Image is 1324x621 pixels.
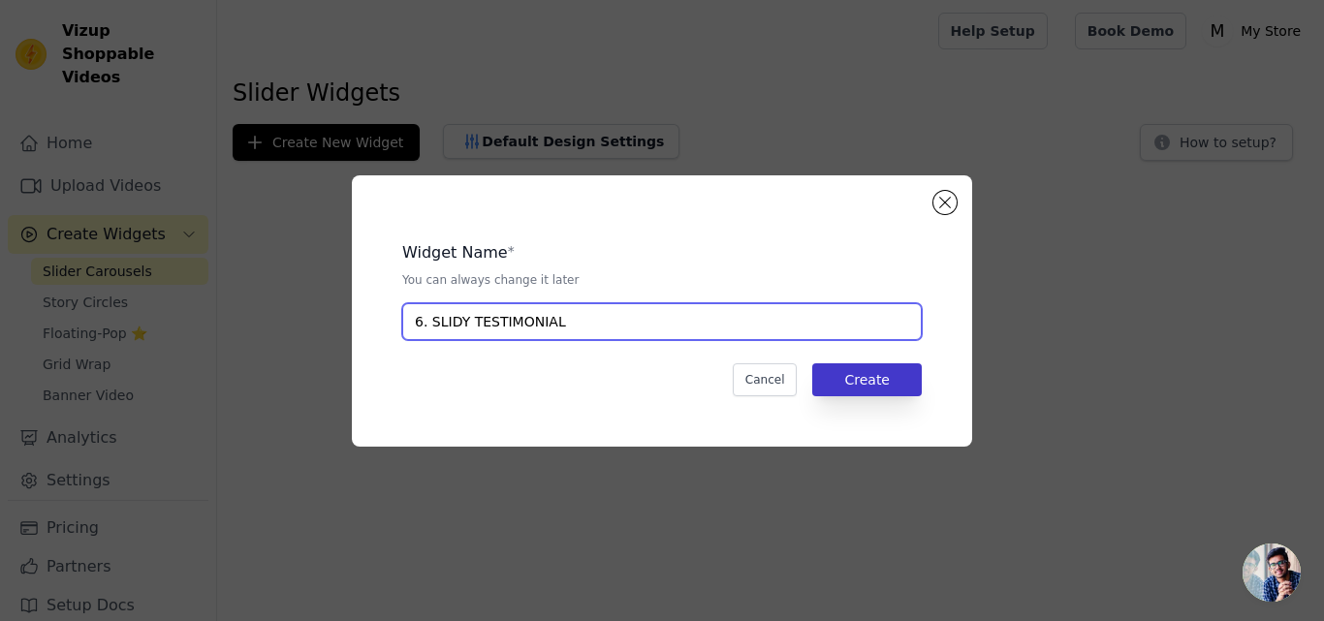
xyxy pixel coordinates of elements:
[402,272,922,288] p: You can always change it later
[933,191,957,214] button: Close modal
[402,241,508,264] legend: Widget Name
[1243,543,1301,602] div: Open chat
[812,363,922,396] button: Create
[733,363,798,396] button: Cancel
